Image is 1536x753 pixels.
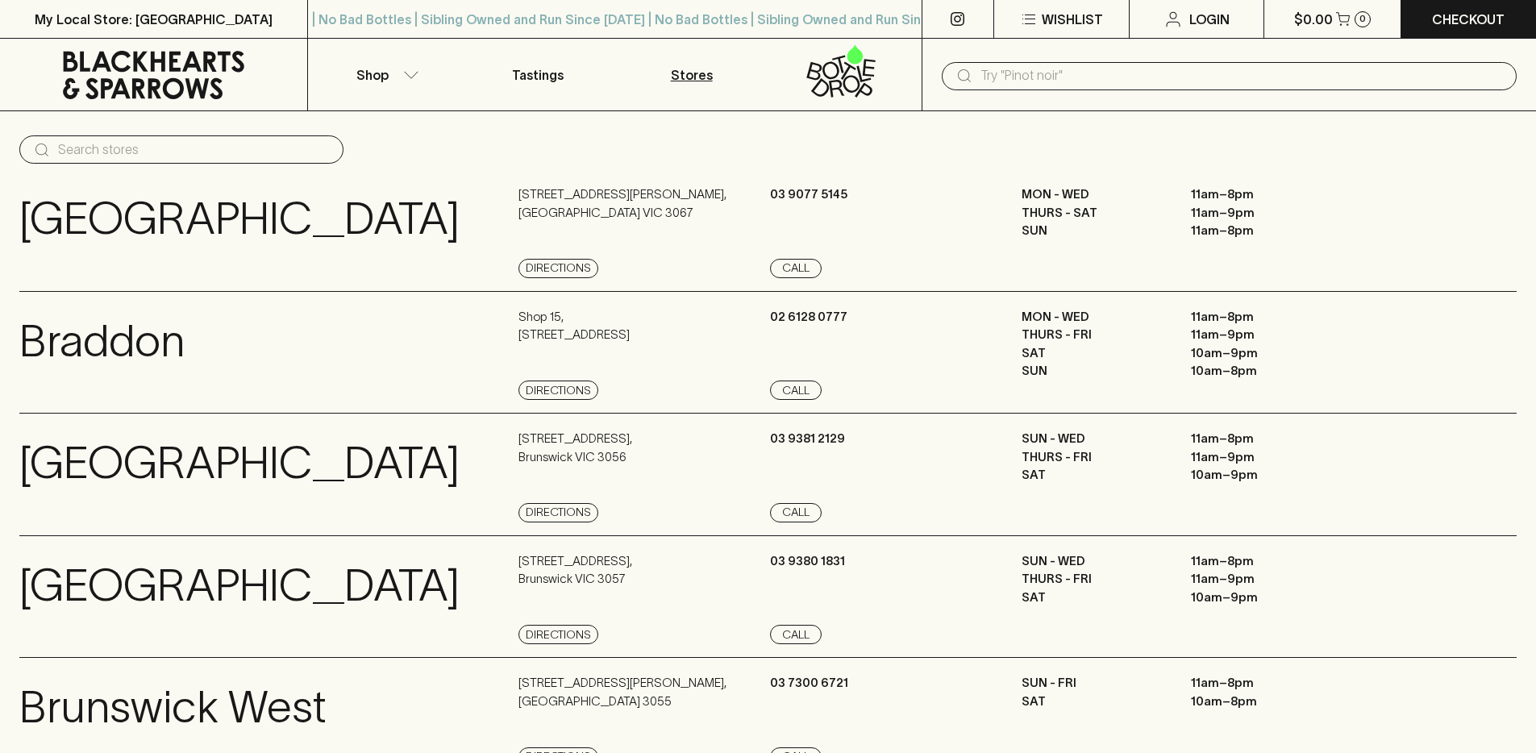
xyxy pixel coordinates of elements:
p: 11am – 8pm [1191,222,1336,240]
p: SUN [1022,222,1167,240]
p: SAT [1022,466,1167,485]
p: SAT [1022,589,1167,607]
p: 03 9381 2129 [770,430,845,448]
p: 10am – 9pm [1191,589,1336,607]
a: Tastings [461,39,614,110]
p: 10am – 8pm [1191,362,1336,381]
p: 11am – 8pm [1191,308,1336,327]
a: Stores [615,39,768,110]
p: 03 9077 5145 [770,185,847,204]
p: Shop [356,65,389,85]
p: 10am – 8pm [1191,693,1336,711]
p: 11am – 9pm [1191,326,1336,344]
input: Search stores [58,137,331,163]
p: THURS - FRI [1022,326,1167,344]
p: Wishlist [1042,10,1103,29]
a: Directions [518,381,598,400]
p: SAT [1022,693,1167,711]
a: Call [770,259,822,278]
p: 11am – 8pm [1191,185,1336,204]
p: 02 6128 0777 [770,308,847,327]
p: SUN [1022,362,1167,381]
p: [GEOGRAPHIC_DATA] [19,552,460,619]
p: Stores [671,65,713,85]
p: 11am – 8pm [1191,552,1336,571]
p: Checkout [1432,10,1505,29]
a: Directions [518,259,598,278]
p: 11am – 9pm [1191,570,1336,589]
a: Call [770,503,822,522]
a: Directions [518,503,598,522]
p: THURS - FRI [1022,448,1167,467]
p: MON - WED [1022,185,1167,204]
p: 11am – 8pm [1191,430,1336,448]
p: Braddon [19,308,185,375]
p: [STREET_ADDRESS] , Brunswick VIC 3057 [518,552,632,589]
p: THURS - FRI [1022,570,1167,589]
p: [STREET_ADDRESS] , Brunswick VIC 3056 [518,430,632,466]
a: Call [770,625,822,644]
p: 11am – 9pm [1191,204,1336,223]
p: 03 7300 6721 [770,674,848,693]
p: 03 9380 1831 [770,552,845,571]
p: SUN - WED [1022,430,1167,448]
input: Try "Pinot noir" [980,63,1504,89]
p: 11am – 8pm [1191,674,1336,693]
p: Tastings [512,65,564,85]
p: $0.00 [1294,10,1333,29]
a: Call [770,381,822,400]
p: 0 [1359,15,1366,23]
p: THURS - SAT [1022,204,1167,223]
p: Shop 15 , [STREET_ADDRESS] [518,308,630,344]
a: Directions [518,625,598,644]
p: Login [1189,10,1230,29]
p: SAT [1022,344,1167,363]
p: Brunswick West [19,674,327,741]
p: [STREET_ADDRESS][PERSON_NAME] , [GEOGRAPHIC_DATA] VIC 3067 [518,185,726,222]
button: Shop [308,39,461,110]
p: 10am – 9pm [1191,466,1336,485]
p: [GEOGRAPHIC_DATA] [19,185,460,252]
p: My Local Store: [GEOGRAPHIC_DATA] [35,10,273,29]
p: 10am – 9pm [1191,344,1336,363]
p: 11am – 9pm [1191,448,1336,467]
p: MON - WED [1022,308,1167,327]
p: [GEOGRAPHIC_DATA] [19,430,460,497]
p: SUN - WED [1022,552,1167,571]
p: [STREET_ADDRESS][PERSON_NAME] , [GEOGRAPHIC_DATA] 3055 [518,674,726,710]
p: SUN - FRI [1022,674,1167,693]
